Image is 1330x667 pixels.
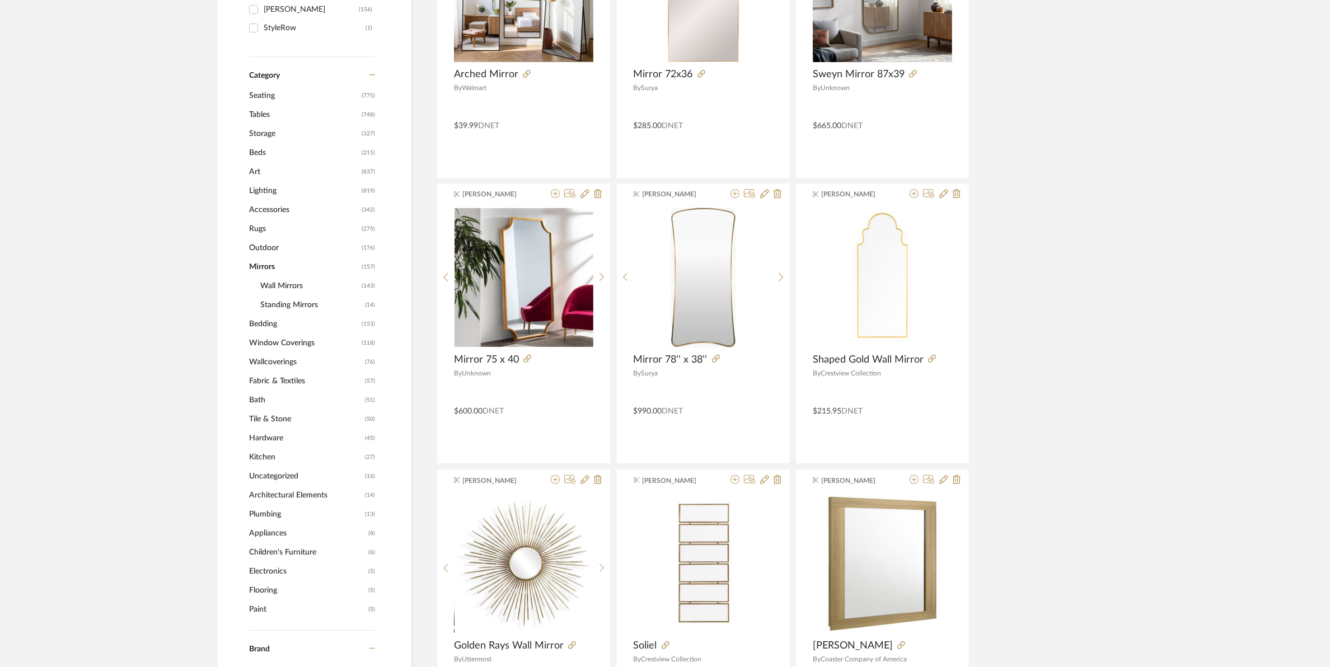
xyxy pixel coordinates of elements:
span: Coaster Company of America [821,656,907,663]
span: Golden Rays Wall Mirror [454,640,564,652]
span: Crestview Collection [821,370,881,377]
span: By [454,84,462,91]
span: Mirror 75 x 40 [454,354,519,366]
span: Children's Furniture [249,543,366,562]
span: $665.00 [813,122,841,130]
span: (5) [368,600,375,618]
img: Mirror 78'' x 38'' [671,208,736,347]
span: (275) [362,220,375,238]
span: (6) [368,543,375,561]
span: Plumbing [249,505,362,524]
span: Accessories [249,200,359,219]
img: Shaped Gold Wall Mirror [813,208,952,347]
span: DNET [478,122,499,130]
span: By [634,370,641,377]
span: By [634,84,641,91]
div: [PERSON_NAME] [264,1,359,18]
span: Paint [249,600,366,619]
span: Beds [249,143,359,162]
span: (342) [362,201,375,219]
span: Bath [249,391,362,410]
span: $285.00 [634,122,662,130]
span: Seating [249,86,359,105]
span: (27) [365,448,375,466]
div: 0 [813,208,952,347]
span: Lighting [249,181,359,200]
img: Soliel [634,494,773,633]
span: [PERSON_NAME] [822,476,892,486]
span: $215.95 [813,407,841,415]
span: DNET [662,407,683,415]
span: Unknown [821,84,850,91]
span: DNET [662,122,683,130]
span: Crestview Collection [641,656,702,663]
span: Architectural Elements [249,486,362,505]
span: (176) [362,239,375,257]
span: Soliel [634,640,657,652]
span: Uttermost [462,656,491,663]
span: (775) [362,87,375,105]
span: Flooring [249,581,366,600]
span: [PERSON_NAME] [813,640,893,652]
span: [PERSON_NAME] [642,189,713,199]
span: Art [249,162,359,181]
span: [PERSON_NAME] [463,189,533,199]
span: (76) [365,353,375,371]
span: Walmart [462,84,486,91]
span: Surya [641,84,658,91]
span: (16) [365,467,375,485]
span: Arched Mirror [454,68,518,81]
span: Storage [249,124,359,143]
div: 0 [455,494,593,633]
span: Mirror 78'' x 38'' [634,354,708,366]
span: Tables [249,105,359,124]
span: Standing Mirrors [260,295,362,314]
span: Kitchen [249,448,362,467]
span: Tile & Stone [249,410,362,429]
span: (14) [365,296,375,314]
span: $990.00 [634,407,662,415]
span: (153) [362,315,375,333]
span: (327) [362,125,375,143]
span: Rugs [249,219,359,238]
span: Brand [249,645,270,653]
span: (57) [365,372,375,390]
span: DNET [841,122,863,130]
span: Uncategorized [249,467,362,486]
img: Golden Rays Wall Mirror [455,494,593,633]
span: (14) [365,486,375,504]
span: [PERSON_NAME] [642,476,713,486]
span: [PERSON_NAME] [822,189,892,199]
span: (143) [362,277,375,295]
span: DNET [841,407,863,415]
span: By [813,656,821,663]
span: [PERSON_NAME] [463,476,533,486]
span: Appliances [249,524,366,543]
span: Unknown [462,370,491,377]
span: Surya [641,370,658,377]
span: (819) [362,182,375,200]
span: Hardware [249,429,362,448]
span: (215) [362,144,375,162]
span: (8) [368,524,375,542]
span: (118) [362,334,375,352]
span: (51) [365,391,375,409]
span: (45) [365,429,375,447]
span: Fabric & Textiles [249,372,362,391]
span: By [634,656,641,663]
span: Bedding [249,314,359,333]
span: Mirrors [249,257,359,276]
span: Electronics [249,562,366,581]
span: (5) [368,581,375,599]
div: (1) [366,19,372,37]
span: (157) [362,258,375,276]
span: Wallcoverings [249,353,362,372]
span: (837) [362,163,375,181]
span: Wall Mirrors [260,276,359,295]
span: By [813,84,821,91]
span: (748) [362,106,375,124]
span: By [454,656,462,663]
img: Hyland [813,494,952,633]
span: Sweyn Mirror 87x39 [813,68,905,81]
span: Category [249,71,280,81]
